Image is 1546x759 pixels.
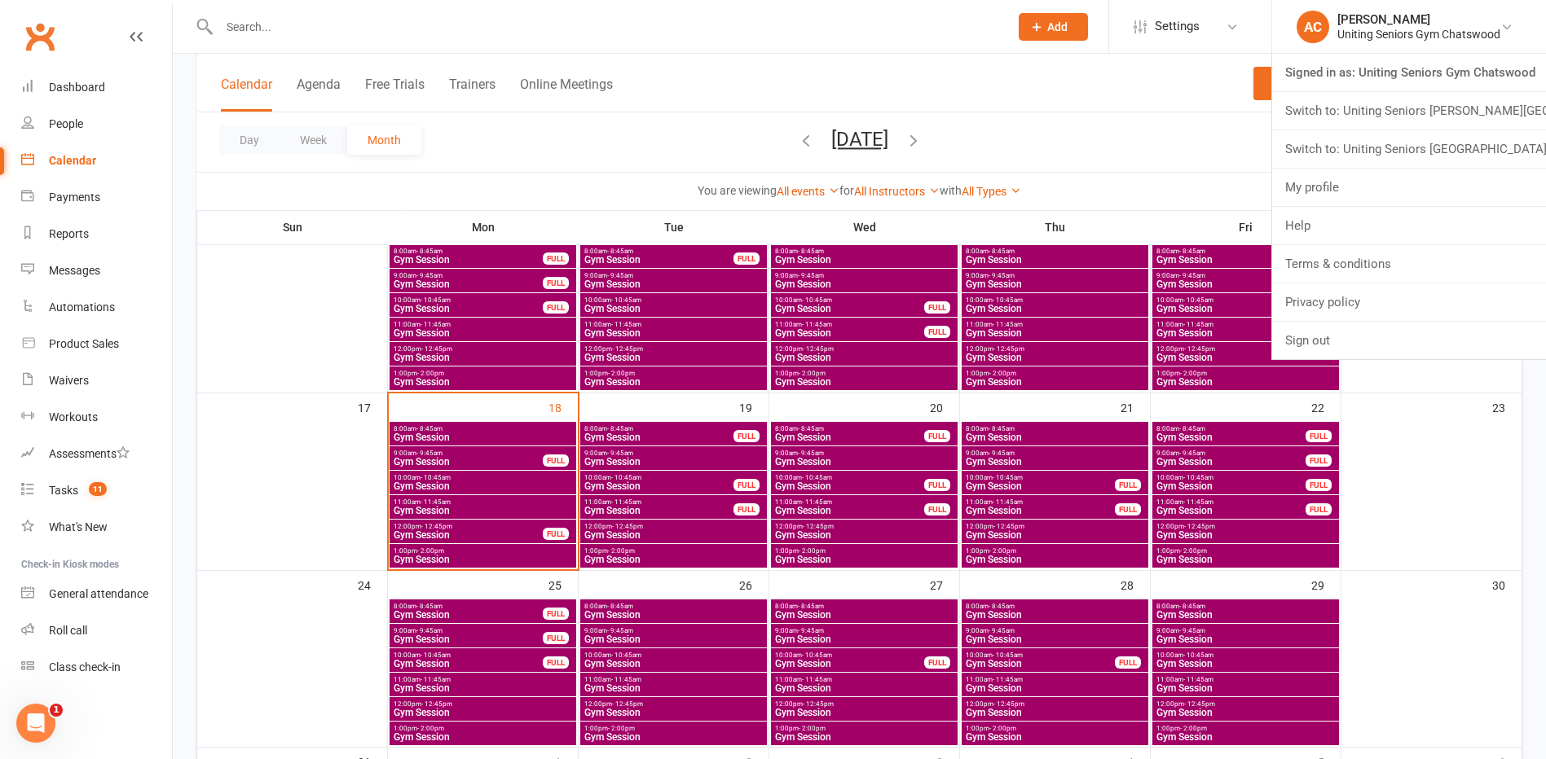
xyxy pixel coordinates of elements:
[799,370,826,377] span: - 2:00pm
[1155,8,1200,45] span: Settings
[393,272,544,279] span: 9:00am
[831,128,888,151] button: [DATE]
[698,184,777,197] strong: You are viewing
[1156,377,1336,387] span: Gym Session
[89,482,107,496] span: 11
[965,555,1145,564] span: Gym Session
[774,506,925,516] span: Gym Session
[989,603,1015,610] span: - 8:45am
[1272,54,1546,91] a: Signed in as: Uniting Seniors Gym Chatswood
[774,498,925,506] span: 11:00am
[21,252,172,289] a: Messages
[1156,450,1306,457] span: 9:00am
[774,425,925,432] span: 8:00am
[393,506,573,516] span: Gym Session
[774,377,954,387] span: Gym Session
[1156,432,1306,442] span: Gym Session
[611,474,641,481] span: - 10:45am
[1183,321,1213,328] span: - 11:45am
[965,272,1145,279] span: 9:00am
[774,272,954,279] span: 9:00am
[1156,321,1336,328] span: 11:00am
[739,571,769,598] div: 26
[1306,454,1332,467] div: FULL
[416,272,443,279] span: - 9:45am
[579,210,769,244] th: Tue
[393,255,544,265] span: Gym Session
[584,610,764,620] span: Gym Session
[21,143,172,179] a: Calendar
[543,454,569,467] div: FULL
[393,610,544,620] span: Gym Session
[584,547,764,555] span: 1:00pm
[1306,479,1332,491] div: FULL
[798,248,824,255] span: - 8:45am
[1311,571,1341,598] div: 29
[393,321,573,328] span: 11:00am
[49,660,121,673] div: Class check-in
[993,321,1023,328] span: - 11:45am
[1180,370,1207,377] span: - 2:00pm
[1156,345,1336,353] span: 12:00pm
[774,603,954,610] span: 8:00am
[219,125,280,155] button: Day
[393,450,544,457] span: 9:00am
[416,450,443,457] span: - 9:45am
[769,210,960,244] th: Wed
[965,432,1145,442] span: Gym Session
[21,649,172,686] a: Class kiosk mode
[49,154,96,167] div: Calendar
[584,248,734,255] span: 8:00am
[543,252,569,265] div: FULL
[1272,207,1546,244] a: Help
[49,264,100,277] div: Messages
[49,484,78,497] div: Tasks
[393,523,544,530] span: 12:00pm
[393,296,544,304] span: 10:00am
[584,474,734,481] span: 10:00am
[1184,345,1215,353] span: - 12:45pm
[49,410,98,423] div: Workouts
[774,555,954,564] span: Gym Session
[854,185,940,198] a: All Instructors
[21,436,172,472] a: Assessments
[449,77,496,112] button: Trainers
[774,530,954,540] span: Gym Session
[416,603,443,610] span: - 8:45am
[50,704,63,717] span: 1
[1156,474,1306,481] span: 10:00am
[49,117,83,130] div: People
[584,377,764,387] span: Gym Session
[965,328,1145,338] span: Gym Session
[798,450,824,457] span: - 9:45am
[965,279,1145,289] span: Gym Session
[798,603,824,610] span: - 8:45am
[416,248,443,255] span: - 8:45am
[548,571,578,598] div: 25
[21,289,172,326] a: Automations
[965,450,1145,457] span: 9:00am
[21,179,172,216] a: Payments
[774,474,925,481] span: 10:00am
[965,547,1145,555] span: 1:00pm
[21,612,172,649] a: Roll call
[1272,245,1546,283] a: Terms & conditions
[798,425,824,432] span: - 8:45am
[989,272,1015,279] span: - 9:45am
[421,296,451,304] span: - 10:45am
[607,603,633,610] span: - 8:45am
[1156,304,1306,314] span: Gym Session
[584,345,764,353] span: 12:00pm
[611,296,641,304] span: - 10:45am
[1179,450,1205,457] span: - 9:45am
[393,457,544,467] span: Gym Session
[1121,393,1150,420] div: 21
[1337,12,1500,27] div: [PERSON_NAME]
[993,523,1024,530] span: - 12:45pm
[965,481,1116,491] span: Gym Session
[802,321,832,328] span: - 11:45am
[421,345,452,353] span: - 12:45pm
[924,430,950,442] div: FULL
[607,425,633,432] span: - 8:45am
[393,353,573,362] span: Gym Session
